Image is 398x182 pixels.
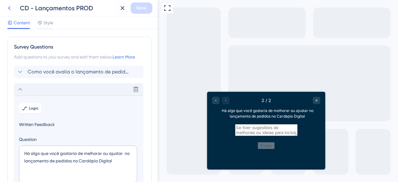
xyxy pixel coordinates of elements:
[29,106,39,111] span: Logic
[137,4,146,12] span: Save
[14,53,145,61] div: Add questions to your survey and edit them below.
[19,103,41,113] button: Logic
[14,43,145,51] div: Survey Questions
[131,2,152,14] button: Save
[44,19,53,26] span: Style
[48,92,166,170] iframe: UserGuiding Survey
[19,136,138,143] label: Question
[19,121,138,128] span: Written Feedback
[113,54,135,59] a: Learn More
[28,68,130,76] span: Como você avalia o lançamento de pedidos no Cardápio Digital?
[20,4,114,12] div: CD - Lançamentos PROD
[14,19,30,26] span: Content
